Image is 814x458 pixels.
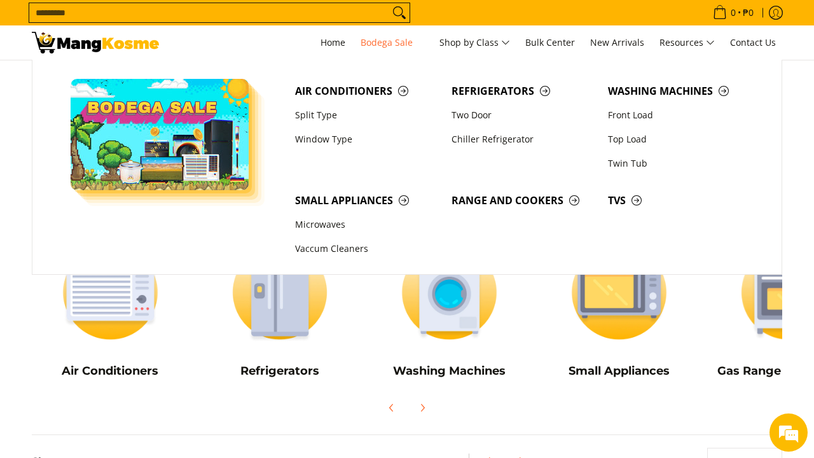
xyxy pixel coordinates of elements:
span: Contact Us [730,36,776,48]
a: Home [314,25,352,60]
a: Front Load [602,103,758,127]
a: Contact Us [724,25,782,60]
img: Small Appliances [541,233,698,351]
h5: Washing Machines [371,364,528,378]
a: Split Type [289,103,445,127]
span: 0 [729,8,738,17]
a: Range and Cookers [445,188,602,212]
span: Range and Cookers [452,193,595,209]
img: Washing Machines [371,233,528,351]
h5: Small Appliances [541,364,698,378]
a: Microwaves [289,213,445,237]
a: Bodega Sale [354,25,431,60]
a: Chiller Refrigerator [445,127,602,151]
a: Air Conditioners Air Conditioners [32,233,189,387]
button: Search [389,3,410,22]
span: Washing Machines [608,83,752,99]
a: Top Load [602,127,758,151]
a: Twin Tub [602,151,758,176]
img: Air Conditioners [32,233,189,351]
a: Air Conditioners [289,79,445,103]
span: Bulk Center [525,36,575,48]
span: Resources [659,35,715,51]
span: Refrigerators [452,83,595,99]
a: Refrigerators [445,79,602,103]
img: Bodega Sale l Mang Kosme: Cost-Efficient &amp; Quality Home Appliances [32,32,159,53]
span: • [709,6,757,20]
a: Bulk Center [519,25,581,60]
nav: Main Menu [172,25,782,60]
span: Home [321,36,345,48]
a: New Arrivals [584,25,651,60]
h5: Refrigerators [202,364,359,378]
h5: Air Conditioners [32,364,189,378]
span: Small Appliances [295,193,439,209]
button: Previous [378,394,406,422]
a: Washing Machines [602,79,758,103]
span: New Arrivals [590,36,644,48]
a: Refrigerators Refrigerators [202,233,359,387]
img: Refrigerators [202,233,359,351]
a: Small Appliances [289,188,445,212]
a: Window Type [289,127,445,151]
span: Shop by Class [439,35,510,51]
a: TVs [602,188,758,212]
button: Next [408,394,436,422]
a: Vaccum Cleaners [289,237,445,261]
a: Two Door [445,103,602,127]
a: Washing Machines Washing Machines [371,233,528,387]
span: Air Conditioners [295,83,439,99]
a: Shop by Class [433,25,516,60]
span: Bodega Sale [361,35,424,51]
span: TVs [608,193,752,209]
a: Small Appliances Small Appliances [541,233,698,387]
span: ₱0 [741,8,755,17]
a: Resources [653,25,721,60]
img: Bodega Sale [71,79,249,190]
